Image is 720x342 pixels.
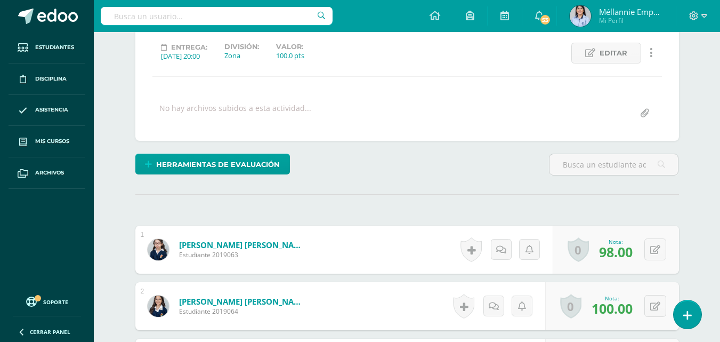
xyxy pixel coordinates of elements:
[599,238,633,245] div: Nota:
[148,239,169,260] img: 9635b4ebb8ef95dbdac84ba2c608ad30.png
[570,5,591,27] img: 76fcc2e13d040dcfdb6b95951c62539a.png
[9,126,85,157] a: Mis cursos
[30,328,70,336] span: Cerrar panel
[35,75,67,83] span: Disciplina
[43,298,68,306] span: Soporte
[148,296,169,317] img: 969fa04b3291bd0b40bddda61996163e.png
[599,6,663,17] span: Méllannie Emperatríz
[101,7,333,25] input: Busca un usuario...
[600,43,627,63] span: Editar
[224,51,259,60] div: Zona
[156,155,280,174] span: Herramientas de evaluación
[159,103,311,124] div: No hay archivos subidos a esta actividad...
[599,16,663,25] span: Mi Perfil
[179,307,307,316] span: Estudiante 2019064
[9,63,85,95] a: Disciplina
[135,154,290,174] a: Herramientas de evaluación
[568,237,589,262] a: 0
[179,250,307,259] span: Estudiante 2019063
[592,299,633,317] span: 100.00
[224,43,259,51] label: División:
[9,95,85,126] a: Asistencia
[592,295,633,302] div: Nota:
[9,157,85,189] a: Archivos
[35,169,64,177] span: Archivos
[179,296,307,307] a: [PERSON_NAME] [PERSON_NAME]
[35,137,69,146] span: Mis cursos
[539,14,551,26] span: 53
[549,154,678,175] input: Busca un estudiante aquí...
[9,32,85,63] a: Estudiantes
[171,43,207,51] span: Entrega:
[13,294,81,308] a: Soporte
[161,51,207,61] div: [DATE] 20:00
[35,43,74,52] span: Estudiantes
[560,294,581,319] a: 0
[179,240,307,250] a: [PERSON_NAME] [PERSON_NAME]
[599,243,633,261] span: 98.00
[276,43,304,51] label: Valor:
[276,51,304,60] div: 100.0 pts
[35,106,68,114] span: Asistencia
